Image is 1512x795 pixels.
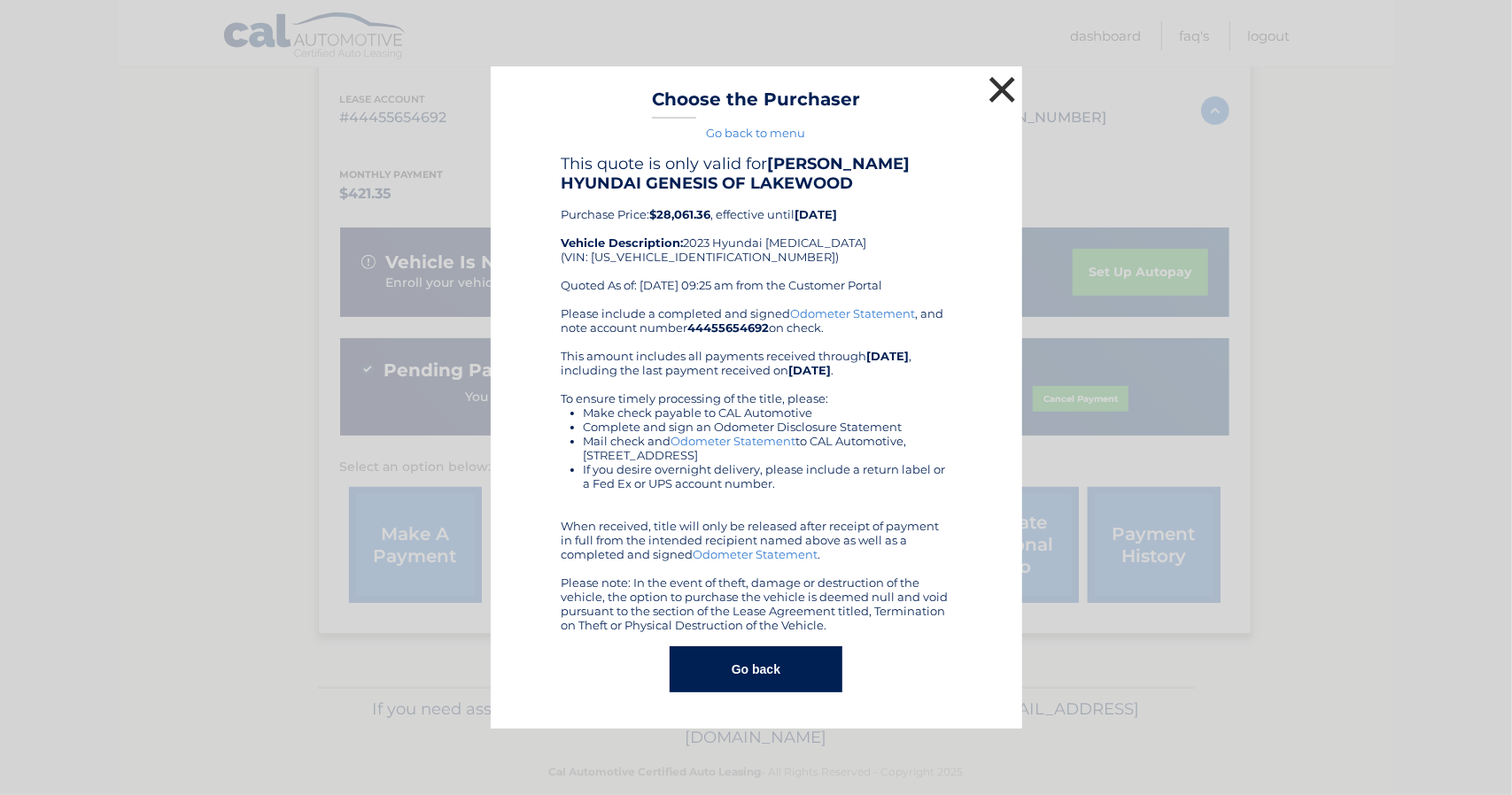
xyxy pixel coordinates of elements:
[562,154,951,306] div: Purchase Price: , effective until 2023 Hyundai [MEDICAL_DATA] (VIN: [US_VEHICLE_IDENTIFICATION_NU...
[562,154,951,193] h4: This quote is only valid for
[670,646,842,692] button: Go back
[791,306,916,320] a: Odometer Statement
[562,235,684,250] strong: Vehicle Description:
[671,434,796,448] a: Odometer Statement
[707,126,806,140] a: Go back to menu
[795,207,838,221] b: [DATE]
[562,306,951,632] div: Please include a completed and signed , and note account number on check. This amount includes al...
[694,547,818,561] a: Odometer Statement
[584,420,951,434] li: Complete and sign an Odometer Disclosure Statement
[650,207,711,221] b: $28,061.36
[652,89,860,120] h3: Choose the Purchaser
[688,320,770,335] b: 44455654692
[562,154,911,193] b: [PERSON_NAME] HYUNDAI GENESIS OF LAKEWOOD
[584,462,951,490] li: If you desire overnight delivery, please include a return label or a Fed Ex or UPS account number.
[985,72,1020,107] button: ×
[867,349,910,363] b: [DATE]
[584,434,951,462] li: Mail check and to CAL Automotive, [STREET_ADDRESS]
[584,405,951,420] li: Make check payable to CAL Automotive
[789,363,832,377] b: [DATE]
